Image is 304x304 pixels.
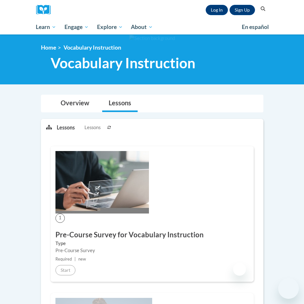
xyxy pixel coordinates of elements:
span: 1 [55,214,65,223]
div: Pre-Course Survey [55,247,249,254]
a: Engage [60,20,93,34]
a: Lessons [102,95,138,112]
label: Type [55,240,249,247]
span: | [74,257,76,261]
a: Overview [54,95,96,112]
span: Vocabulary Instruction [64,44,121,51]
a: Home [41,44,56,51]
a: Register [230,5,255,15]
span: Engage [64,23,89,31]
a: En español [238,20,273,34]
a: Log In [206,5,228,15]
span: new [78,257,86,261]
button: Search [258,5,268,13]
h3: Pre-Course Survey for Vocabulary Instruction [55,230,249,240]
a: Explore [93,20,127,34]
img: Course Image [55,151,149,214]
span: Lessons [84,124,101,131]
button: Start [55,265,75,275]
span: Learn [36,23,56,31]
span: Required [55,257,72,261]
span: En español [242,24,269,30]
span: Vocabulary Instruction [51,54,195,71]
span: About [131,23,153,31]
div: Main menu [31,20,273,34]
a: About [127,20,157,34]
iframe: Button to launch messaging window [278,278,299,299]
img: Logo brand [36,5,55,15]
a: Cox Campus [36,5,55,15]
iframe: Close message [233,263,246,276]
img: Section background [129,35,175,42]
a: Learn [32,20,61,34]
span: Explore [97,23,123,31]
p: Lessons [57,124,75,131]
